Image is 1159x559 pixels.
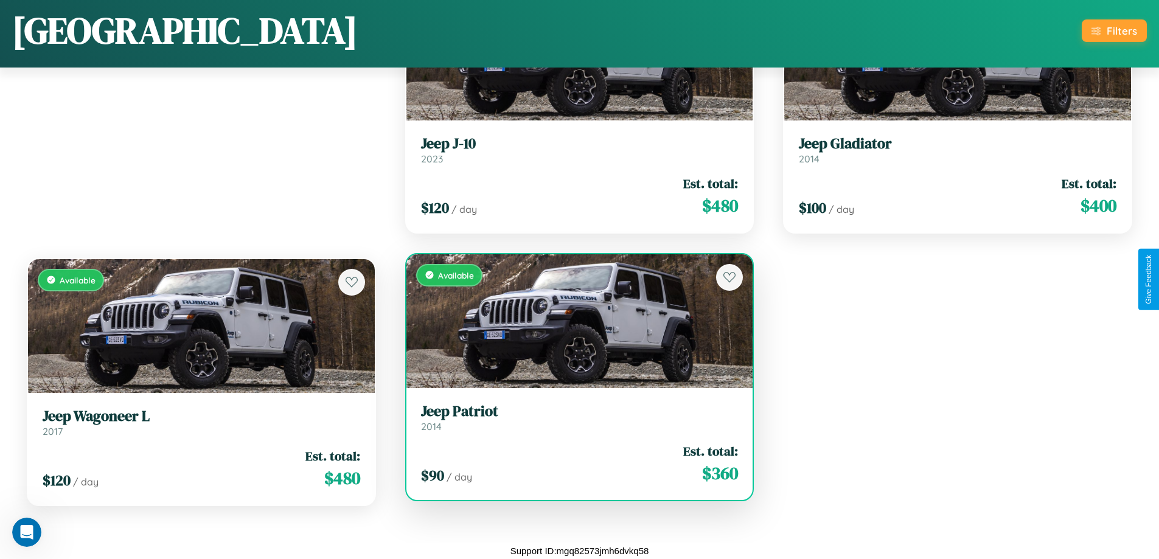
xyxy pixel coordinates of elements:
[421,135,739,165] a: Jeep J-102023
[1081,193,1116,218] span: $ 400
[43,470,71,490] span: $ 120
[1062,175,1116,192] span: Est. total:
[421,420,442,432] span: 2014
[12,5,358,55] h1: [GEOGRAPHIC_DATA]
[799,198,826,218] span: $ 100
[421,153,443,165] span: 2023
[60,275,96,285] span: Available
[799,135,1116,153] h3: Jeep Gladiator
[421,198,449,218] span: $ 120
[683,442,738,460] span: Est. total:
[421,403,739,420] h3: Jeep Patriot
[324,466,360,490] span: $ 480
[43,425,63,437] span: 2017
[73,476,99,488] span: / day
[438,270,474,280] span: Available
[1082,19,1147,42] button: Filters
[683,175,738,192] span: Est. total:
[421,135,739,153] h3: Jeep J-10
[421,465,444,485] span: $ 90
[1107,24,1137,37] div: Filters
[702,193,738,218] span: $ 480
[12,518,41,547] iframe: Intercom live chat
[702,461,738,485] span: $ 360
[799,135,1116,165] a: Jeep Gladiator2014
[305,447,360,465] span: Est. total:
[447,471,472,483] span: / day
[43,408,360,425] h3: Jeep Wagoneer L
[510,543,649,559] p: Support ID: mgq82573jmh6dvkq58
[43,408,360,437] a: Jeep Wagoneer L2017
[829,203,854,215] span: / day
[799,153,820,165] span: 2014
[451,203,477,215] span: / day
[1144,255,1153,304] div: Give Feedback
[421,403,739,432] a: Jeep Patriot2014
